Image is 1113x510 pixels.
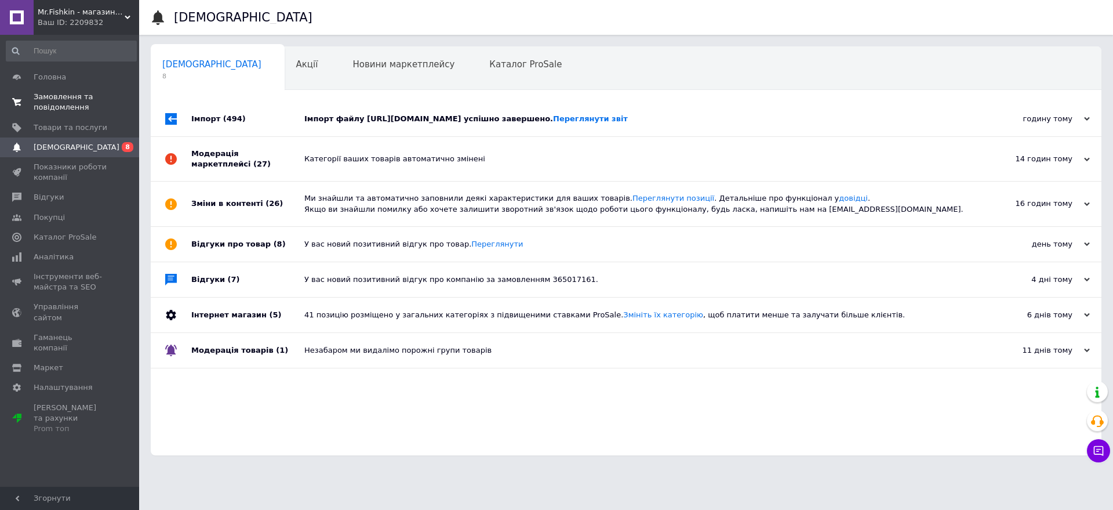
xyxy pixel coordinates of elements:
[974,239,1090,249] div: день тому
[34,232,96,243] span: Каталог ProSale
[304,239,974,249] div: У вас новий позитивний відгук про товар.
[191,262,304,297] div: Відгуки
[38,17,139,28] div: Ваш ID: 2209832
[974,310,1090,320] div: 6 днів тому
[191,102,304,136] div: Імпорт
[162,59,261,70] span: [DEMOGRAPHIC_DATA]
[34,122,107,133] span: Товари та послуги
[1087,439,1110,462] button: Чат з покупцем
[276,346,288,355] span: (1)
[191,333,304,368] div: Модерація товарів
[38,7,125,17] span: Mr.Fishkin - магазин мобільних аксесуарів
[174,10,312,24] h1: [DEMOGRAPHIC_DATA]
[34,332,107,353] span: Гаманець компанії
[974,154,1090,164] div: 14 годин тому
[34,162,107,183] span: Показники роботи компанії
[223,114,246,123] span: (494)
[352,59,454,70] span: Новини маркетплейсу
[122,142,133,152] span: 8
[265,199,283,208] span: (26)
[269,310,281,319] span: (5)
[162,72,261,81] span: 8
[253,160,271,168] span: (27)
[34,142,119,153] span: [DEMOGRAPHIC_DATA]
[34,252,74,262] span: Аналітика
[304,154,974,164] div: Категорії ваших товарів автоматично змінені
[228,275,240,284] span: (7)
[304,193,974,214] div: Ми знайшли та автоматично заповнили деякі характеристики для ваших товарів. . Детальніше про функ...
[632,194,714,202] a: Переглянути позиції
[296,59,318,70] span: Акції
[553,114,628,123] a: Переглянути звіт
[471,240,523,248] a: Переглянути
[623,310,703,319] a: Змініть їх категорію
[34,403,107,435] span: [PERSON_NAME] та рахунки
[489,59,562,70] span: Каталог ProSale
[974,274,1090,285] div: 4 дні тому
[191,298,304,332] div: Інтернет магазин
[191,182,304,226] div: Зміни в контенті
[974,198,1090,209] div: 16 годин тому
[34,212,65,223] span: Покупці
[34,92,107,113] span: Замовлення та повідомлення
[34,424,107,434] div: Prom топ
[304,345,974,356] div: Незабаром ми видалімо порожні групи товарів
[34,382,93,393] span: Налаштування
[974,114,1090,124] div: годину тому
[34,272,107,292] span: Інструменти веб-майстра та SEO
[191,227,304,262] div: Відгуки про товар
[34,192,64,202] span: Відгуки
[304,310,974,320] div: 41 позицію розміщено у загальних категоріях з підвищеними ставками ProSale. , щоб платити менше т...
[34,363,63,373] span: Маркет
[304,274,974,285] div: У вас новий позитивний відгук про компанію за замовленням 365017161.
[839,194,868,202] a: довідці
[274,240,286,248] span: (8)
[304,114,974,124] div: Імпорт файлу [URL][DOMAIN_NAME] успішно завершено.
[191,137,304,181] div: Модерація маркетплейсі
[974,345,1090,356] div: 11 днів тому
[34,72,66,82] span: Головна
[34,302,107,323] span: Управління сайтом
[6,41,137,62] input: Пошук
